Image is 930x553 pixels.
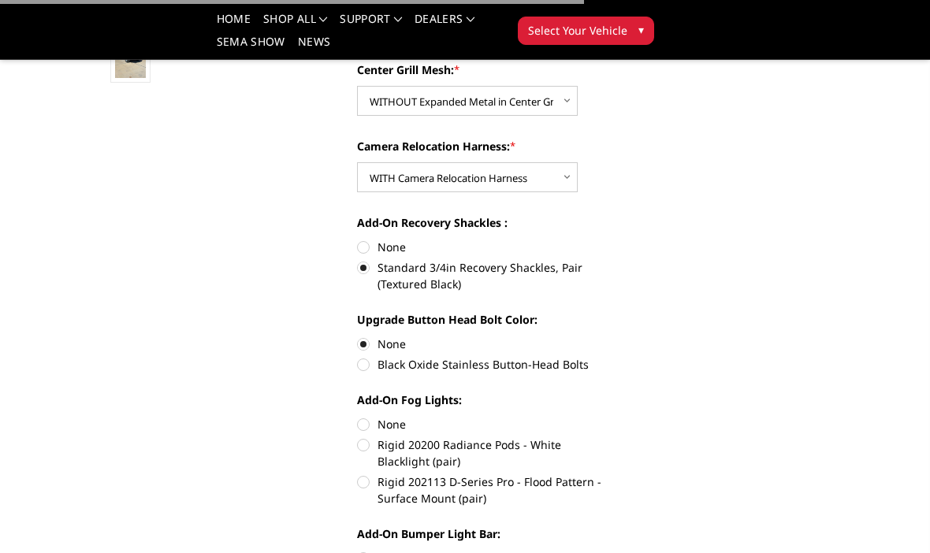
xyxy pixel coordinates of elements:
[357,311,613,328] label: Upgrade Button Head Bolt Color:
[263,13,327,36] a: shop all
[357,214,613,231] label: Add-On Recovery Shackles :
[357,239,613,255] label: None
[528,22,627,39] span: Select Your Vehicle
[357,138,613,154] label: Camera Relocation Harness:
[357,356,613,373] label: Black Oxide Stainless Button-Head Bolts
[217,36,285,59] a: SEMA Show
[357,525,613,542] label: Add-On Bumper Light Bar:
[340,13,402,36] a: Support
[217,13,251,36] a: Home
[357,436,613,469] label: Rigid 20200 Radiance Pods - White Blacklight (pair)
[638,21,644,38] span: ▾
[518,17,654,45] button: Select Your Vehicle
[851,477,930,553] iframe: Chat Widget
[357,259,613,292] label: Standard 3/4in Recovery Shackles, Pair (Textured Black)
[357,392,613,408] label: Add-On Fog Lights:
[357,473,613,507] label: Rigid 202113 D-Series Pro - Flood Pattern - Surface Mount (pair)
[357,61,613,78] label: Center Grill Mesh:
[298,36,330,59] a: News
[357,416,613,432] label: None
[357,336,613,352] label: None
[415,13,474,36] a: Dealers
